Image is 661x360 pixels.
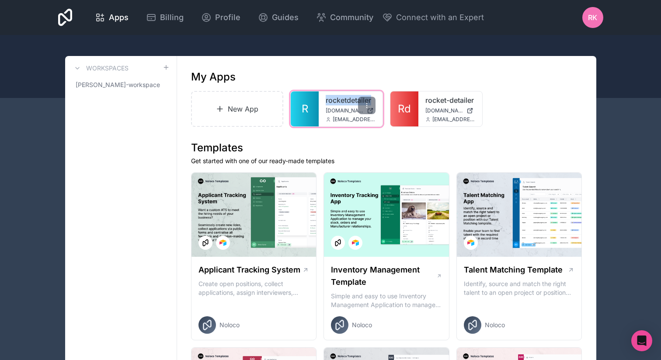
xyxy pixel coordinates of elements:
[326,107,376,114] a: [DOMAIN_NAME]
[390,91,418,126] a: Rd
[485,321,505,329] span: Noloco
[425,107,475,114] a: [DOMAIN_NAME]
[219,239,226,246] img: Airtable Logo
[198,264,300,276] h1: Applicant Tracking System
[291,91,319,126] a: R
[219,321,240,329] span: Noloco
[72,63,129,73] a: Workspaces
[631,330,652,351] div: Open Intercom Messenger
[191,70,236,84] h1: My Apps
[398,102,411,116] span: Rd
[464,280,575,297] p: Identify, source and match the right talent to an open project or position with our Talent Matchi...
[352,321,372,329] span: Noloco
[194,8,247,27] a: Profile
[191,91,284,127] a: New App
[198,280,310,297] p: Create open positions, collect applications, assign interviewers, centralise candidate feedback a...
[191,141,582,155] h1: Templates
[76,80,160,89] span: [PERSON_NAME]-workspace
[382,11,484,24] button: Connect with an Expert
[160,11,184,24] span: Billing
[464,264,563,276] h1: Talent Matching Template
[326,107,363,114] span: [DOMAIN_NAME]
[251,8,306,27] a: Guides
[302,102,308,116] span: R
[331,264,436,288] h1: Inventory Management Template
[72,77,170,93] a: [PERSON_NAME]-workspace
[425,95,475,105] a: rocket-detailer
[588,12,597,23] span: RK
[425,107,463,114] span: [DOMAIN_NAME]
[272,11,299,24] span: Guides
[139,8,191,27] a: Billing
[215,11,240,24] span: Profile
[352,239,359,246] img: Airtable Logo
[86,64,129,73] h3: Workspaces
[326,95,376,105] a: rocketdetailer
[331,292,442,309] p: Simple and easy to use Inventory Management Application to manage your stock, orders and Manufact...
[432,116,475,123] span: [EMAIL_ADDRESS][DOMAIN_NAME]
[309,8,380,27] a: Community
[88,8,136,27] a: Apps
[330,11,373,24] span: Community
[467,239,474,246] img: Airtable Logo
[109,11,129,24] span: Apps
[333,116,376,123] span: [EMAIL_ADDRESS][DOMAIN_NAME]
[396,11,484,24] span: Connect with an Expert
[191,157,582,165] p: Get started with one of our ready-made templates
